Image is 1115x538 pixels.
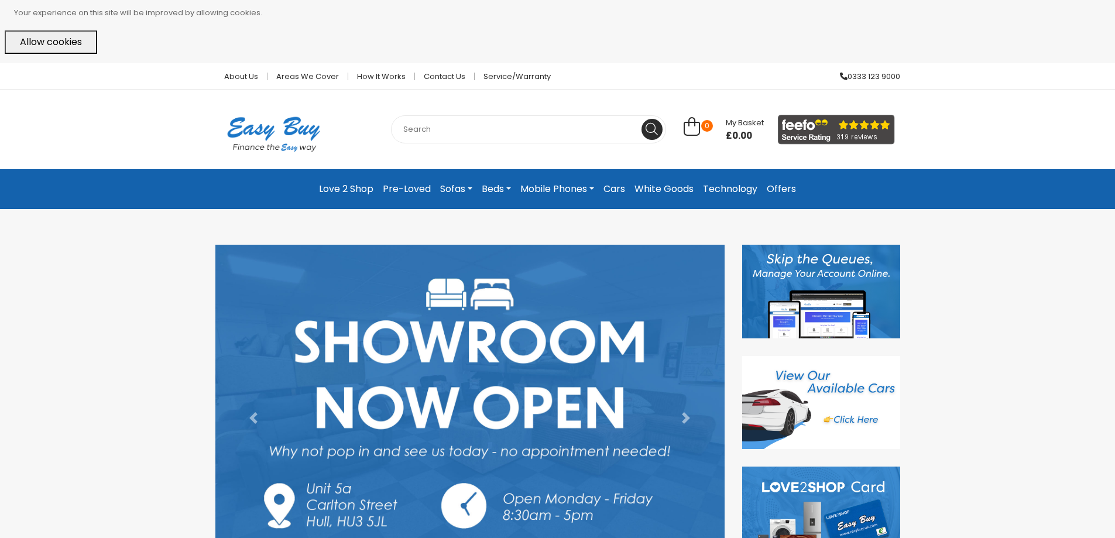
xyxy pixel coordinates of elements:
img: Cars [742,356,900,450]
a: Sofas [435,179,477,200]
img: feefo_logo [778,115,895,145]
a: Mobile Phones [516,179,599,200]
a: Technology [698,179,762,200]
a: Love 2 Shop [314,179,378,200]
a: 0333 123 9000 [831,73,900,80]
a: Service/Warranty [475,73,551,80]
span: 0 [701,120,713,132]
img: Discover our App [742,245,900,338]
a: Pre-Loved [378,179,435,200]
button: Allow cookies [5,30,97,54]
a: White Goods [630,179,698,200]
a: 0 My Basket £0.00 [684,124,764,137]
img: Easy Buy [215,101,332,167]
input: Search [391,115,666,143]
a: Offers [762,179,801,200]
span: My Basket [726,117,764,128]
span: £0.00 [726,130,764,142]
a: Areas we cover [267,73,348,80]
p: Your experience on this site will be improved by allowing cookies. [14,5,1110,21]
a: Cars [599,179,630,200]
a: About Us [215,73,267,80]
a: Beds [477,179,516,200]
a: Contact Us [415,73,475,80]
a: How it works [348,73,415,80]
